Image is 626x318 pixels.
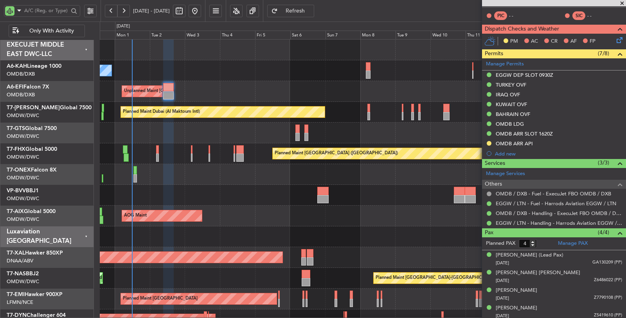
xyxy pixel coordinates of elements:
span: GA130209 (PP) [592,259,622,266]
span: (4/4) [598,228,609,237]
a: T7-DYNChallenger 604 [7,313,66,318]
span: CR [551,38,558,45]
a: T7-ONEXFalcon 8X [7,167,57,173]
div: Planned Maint [GEOGRAPHIC_DATA] [123,293,198,305]
div: Sun 7 [326,31,361,40]
a: EGGW / LTN - Handling - Harrods Aviation EGGW / LTN [496,220,622,226]
div: OMDB ARR API [496,140,533,147]
button: Refresh [267,5,314,17]
span: Pax [485,228,493,237]
a: VP-BVVBBJ1 [7,188,39,193]
a: T7-FHXGlobal 5000 [7,146,57,152]
a: Manage Services [486,170,525,178]
div: TURKEY OVF [496,81,526,88]
a: T7-XALHawker 850XP [7,250,63,256]
span: T7-EMI [7,292,25,297]
span: T7-NAS [7,271,26,276]
button: Only With Activity [9,25,85,37]
div: - - [509,12,527,19]
a: T7-AIXGlobal 5000 [7,209,56,214]
label: Planned PAX [486,240,515,248]
a: OMDB / DXB - Handling - ExecuJet FBO OMDB / DXB [496,210,622,217]
div: Sat 6 [290,31,326,40]
a: T7-NASBBJ2 [7,271,39,276]
span: A6-EFI [7,84,23,90]
span: VP-BVV [7,188,26,193]
a: T7-[PERSON_NAME]Global 7500 [7,105,92,110]
a: DNAA/ABV [7,257,33,264]
span: Refresh [279,8,311,14]
span: [DATE] [496,260,509,266]
span: T7-ONEX [7,167,31,173]
a: OMDW/DWC [7,216,39,223]
a: OMDW/DWC [7,174,39,181]
div: EGGW DEP SLOT 0930Z [496,72,553,78]
a: OMDW/DWC [7,195,39,202]
div: OMDB ARR SLOT 1620Z [496,130,553,137]
span: T7-XAL [7,250,25,256]
span: T7-GTS [7,126,25,131]
span: Z6486022 (PP) [594,277,622,284]
div: SIC [572,11,585,20]
a: OMDW/DWC [7,112,39,119]
span: [DATE] [496,278,509,284]
div: BAHRAIN OVF [496,111,530,117]
span: A6-KAH [7,63,27,69]
div: [PERSON_NAME] [PERSON_NAME] [496,269,580,277]
span: FP [590,38,595,45]
div: [PERSON_NAME] [496,287,537,295]
div: Tue 9 [396,31,431,40]
span: AF [570,38,577,45]
div: Planned Maint [GEOGRAPHIC_DATA] ([GEOGRAPHIC_DATA]) [275,148,398,159]
div: Planned Maint Dubai (Al Maktoum Intl) [123,106,200,118]
input: A/C (Reg. or Type) [24,5,68,16]
a: OMDB/DXB [7,91,35,98]
a: OMDB / DXB - Fuel - ExecuJet FBO OMDB / DXB [496,190,611,197]
a: Manage PAX [558,240,588,248]
div: Mon 1 [115,31,150,40]
a: T7-EMIHawker 900XP [7,292,63,297]
span: T7-AIX [7,209,24,214]
span: Permits [485,49,503,58]
a: OMDW/DWC [7,154,39,161]
div: [DATE] [117,23,130,30]
a: A6-EFIFalcon 7X [7,84,49,90]
span: AC [531,38,538,45]
span: Services [485,159,505,168]
div: Thu 11 [466,31,501,40]
div: - - [587,12,605,19]
span: T7-DYN [7,313,27,318]
a: OMDW/DWC [7,278,39,285]
div: Fri 5 [255,31,290,40]
div: Add new [495,150,622,157]
div: IRAQ OVF [496,91,520,98]
div: PIC [494,11,507,20]
span: Z7790108 (PP) [594,295,622,301]
a: EGGW / LTN - Fuel - Harrods Aviation EGGW / LTN [496,200,616,207]
span: T7-FHX [7,146,25,152]
span: (3/3) [598,159,609,167]
div: AOG Maint [124,210,147,222]
a: OMDB/DXB [7,70,35,78]
div: KUWAIT OVF [496,101,527,108]
div: Planned Maint [GEOGRAPHIC_DATA]-[GEOGRAPHIC_DATA] [376,272,496,284]
div: Thu 4 [220,31,255,40]
span: [DATE] [496,295,509,301]
span: T7-[PERSON_NAME] [7,105,60,110]
a: OMDW/DWC [7,133,39,140]
div: Wed 10 [431,31,466,40]
a: Manage Permits [486,60,524,68]
span: [DATE] - [DATE] [133,7,170,14]
div: OMDB LDG [496,121,524,127]
div: [PERSON_NAME] [496,304,537,312]
a: A6-KAHLineage 1000 [7,63,61,69]
div: Wed 3 [185,31,220,40]
span: Others [485,180,502,189]
div: Unplanned Maint [GEOGRAPHIC_DATA] ([GEOGRAPHIC_DATA]) [124,85,253,97]
a: T7-GTSGlobal 7500 [7,126,57,131]
div: Tue 2 [150,31,185,40]
div: [PERSON_NAME] (Lead Pax) [496,251,563,259]
span: PM [510,38,518,45]
span: (7/8) [598,49,609,58]
span: Dispatch Checks and Weather [485,25,559,34]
